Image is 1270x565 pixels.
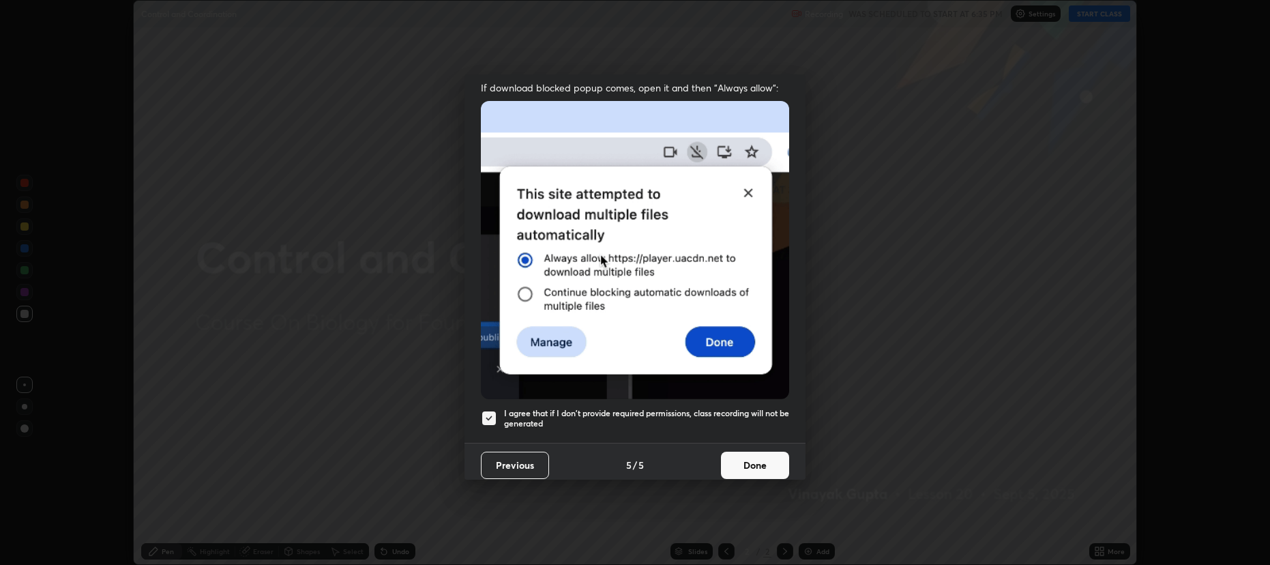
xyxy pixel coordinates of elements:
img: downloads-permission-blocked.gif [481,101,789,399]
h4: 5 [626,458,632,472]
h5: I agree that if I don't provide required permissions, class recording will not be generated [504,408,789,429]
button: Previous [481,452,549,479]
h4: / [633,458,637,472]
button: Done [721,452,789,479]
span: If download blocked popup comes, open it and then "Always allow": [481,81,789,94]
h4: 5 [638,458,644,472]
